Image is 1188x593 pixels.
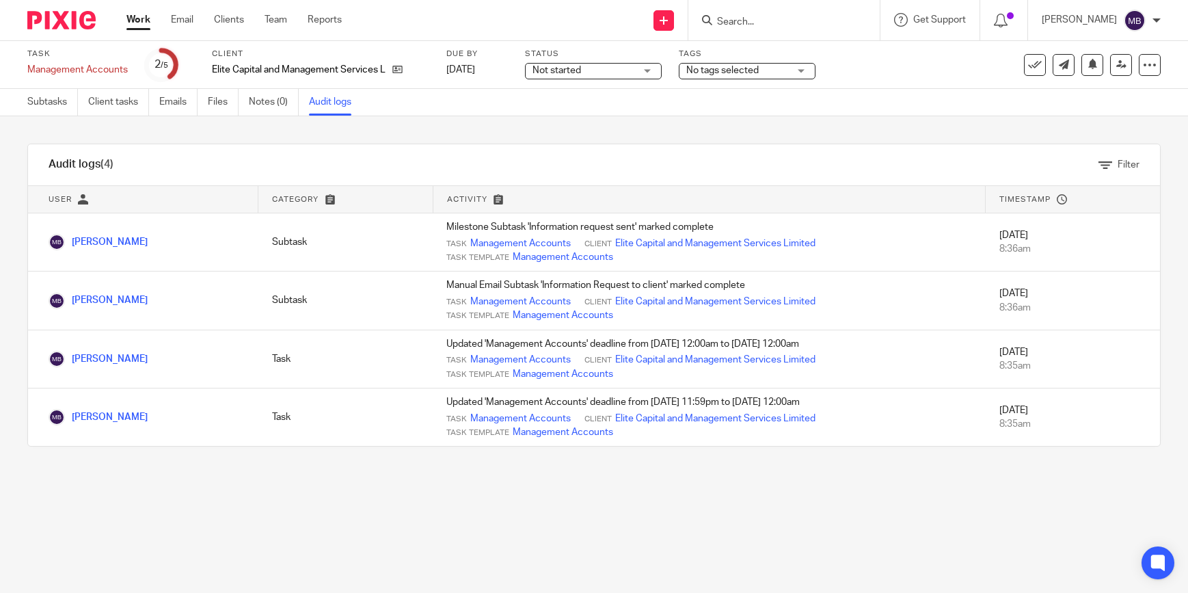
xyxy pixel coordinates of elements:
a: Management Accounts [470,412,571,425]
a: [PERSON_NAME] [49,354,148,364]
label: Status [525,49,662,60]
span: Task [446,297,467,308]
span: Task Template [446,427,509,438]
a: Elite Capital and Management Services Limited [615,295,815,308]
div: 8:36am [999,301,1147,315]
td: [DATE] [986,330,1161,388]
a: Client tasks [88,89,149,116]
div: 2 [154,57,168,73]
span: Get Support [913,15,966,25]
span: [DATE] [446,65,475,75]
span: Task [446,355,467,366]
td: Manual Email Subtask 'Information Request to client' marked complete [433,272,985,330]
img: Manish Bhandari [49,234,65,250]
div: 8:36am [999,242,1147,256]
td: Task [258,388,433,447]
a: Elite Capital and Management Services Limited [615,353,815,367]
a: Management Accounts [513,250,613,264]
span: Task Template [446,252,509,263]
span: Client [584,355,612,366]
span: Filter [1118,160,1139,170]
td: Subtask [258,272,433,330]
td: Updated 'Management Accounts' deadline from [DATE] 12:00am to [DATE] 12:00am [433,330,985,388]
span: Client [584,414,612,425]
p: [PERSON_NAME] [1042,13,1117,27]
a: Management Accounts [470,237,571,250]
a: Clients [214,13,244,27]
a: Management Accounts [470,353,571,367]
img: Pixie [27,11,96,29]
label: Task [27,49,128,60]
div: 8:35am [999,359,1147,373]
span: Timestamp [999,196,1051,203]
span: Activity [447,196,487,203]
a: [PERSON_NAME] [49,412,148,422]
p: Elite Capital and Management Services Limited [212,63,386,77]
span: Task Template [446,311,509,321]
a: Work [126,13,150,27]
a: Management Accounts [513,367,613,381]
span: Not started [532,66,581,75]
a: Notes (0) [249,89,299,116]
td: [DATE] [986,272,1161,330]
a: Subtasks [27,89,78,116]
span: Client [584,297,612,308]
td: Updated 'Management Accounts' deadline from [DATE] 11:59pm to [DATE] 12:00am [433,388,985,447]
a: Emails [159,89,198,116]
td: Task [258,330,433,388]
img: Manish Bhandari [49,293,65,309]
a: Elite Capital and Management Services Limited [615,412,815,425]
span: User [49,196,72,203]
td: [DATE] [986,388,1161,447]
td: Subtask [258,213,433,272]
a: Elite Capital and Management Services Limited [615,237,815,250]
a: Files [208,89,239,116]
td: Milestone Subtask 'Information request sent' marked complete [433,213,985,272]
span: No tags selected [686,66,759,75]
a: Management Accounts [470,295,571,308]
img: svg%3E [1124,10,1146,31]
img: Manish Bhandari [49,409,65,425]
input: Search [716,16,839,29]
td: [DATE] [986,213,1161,272]
span: Task Template [446,369,509,380]
span: Task [446,414,467,425]
a: Email [171,13,193,27]
span: Category [272,196,319,203]
span: Task [446,239,467,250]
small: /5 [161,62,168,69]
a: Audit logs [309,89,362,116]
a: [PERSON_NAME] [49,295,148,305]
a: Management Accounts [513,308,613,322]
label: Client [212,49,429,60]
label: Tags [679,49,815,60]
label: Due by [446,49,508,60]
a: Reports [308,13,342,27]
a: Management Accounts [513,425,613,439]
span: Client [584,239,612,250]
div: 8:35am [999,417,1147,431]
img: Manish Bhandari [49,351,65,367]
a: Team [265,13,287,27]
a: [PERSON_NAME] [49,237,148,247]
div: Management Accounts [27,63,128,77]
